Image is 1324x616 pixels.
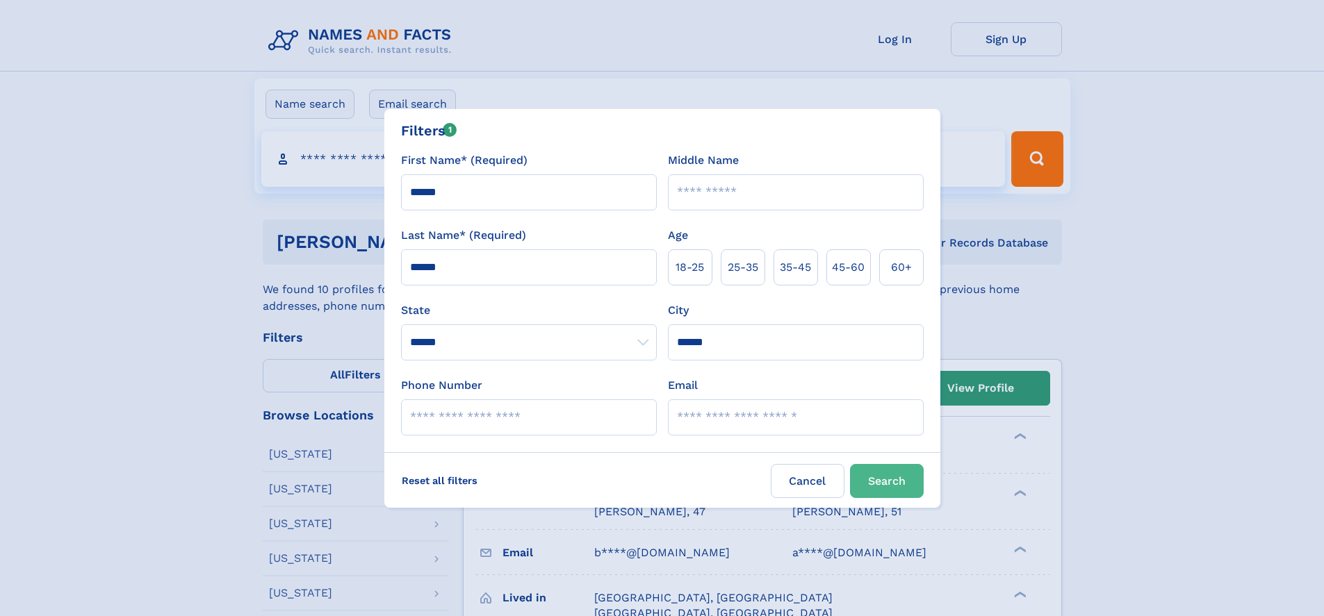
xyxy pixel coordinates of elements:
span: 45‑60 [832,259,865,276]
label: Age [668,227,688,244]
div: Filters [401,120,457,141]
label: Cancel [771,464,844,498]
label: Email [668,377,698,394]
label: Middle Name [668,152,739,169]
label: First Name* (Required) [401,152,528,169]
span: 18‑25 [676,259,704,276]
label: Phone Number [401,377,482,394]
button: Search [850,464,924,498]
span: 25‑35 [728,259,758,276]
span: 60+ [891,259,912,276]
label: State [401,302,657,319]
label: City [668,302,689,319]
label: Reset all filters [393,464,487,497]
span: 35‑45 [780,259,811,276]
label: Last Name* (Required) [401,227,526,244]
